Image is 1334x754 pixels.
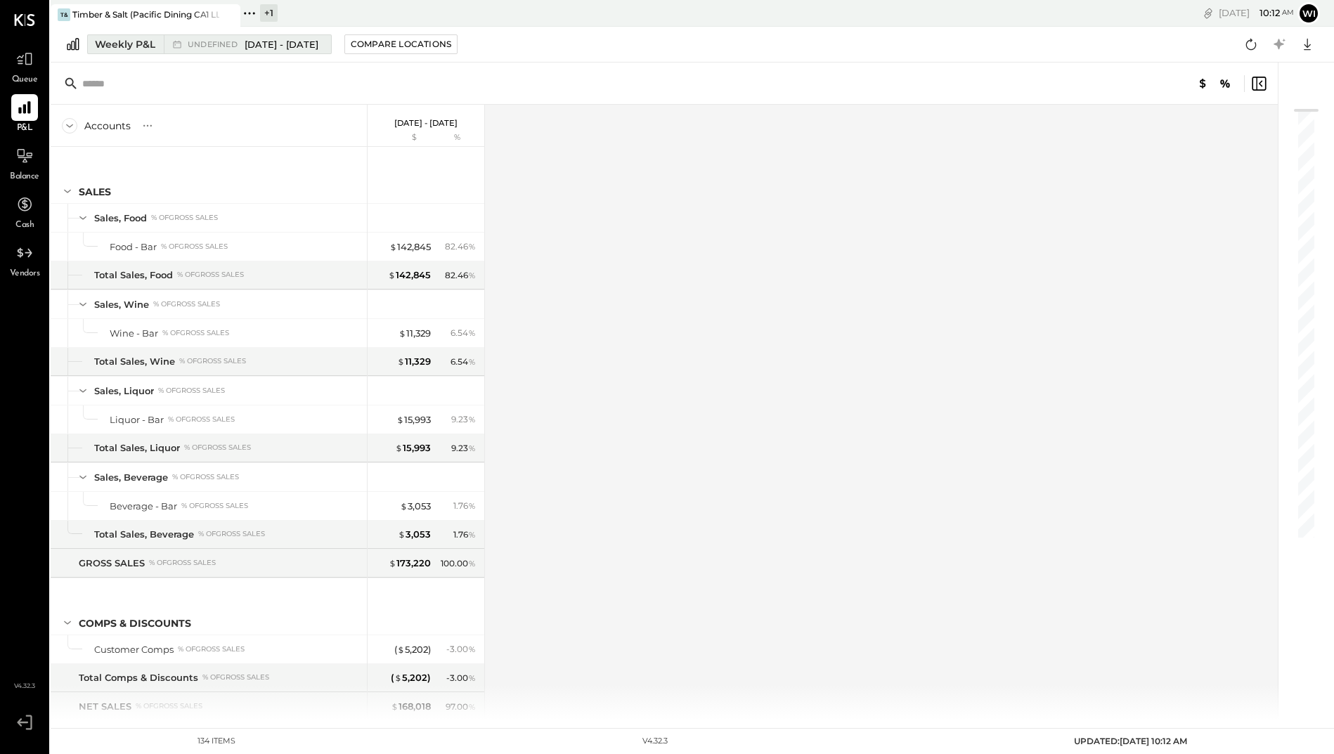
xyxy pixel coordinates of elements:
div: Total Sales, Liquor [94,441,180,455]
button: Weekly P&L undefined[DATE] - [DATE] [87,34,332,54]
span: % [468,413,476,424]
div: % of GROSS SALES [168,415,235,424]
div: 100.00 [441,557,476,570]
div: % of GROSS SALES [184,443,251,453]
div: 6.54 [451,356,476,368]
div: GROSS SALES [79,557,145,570]
span: P&L [17,122,33,135]
div: ( 5,202 ) [391,671,431,684]
span: $ [399,327,406,339]
span: $ [396,414,404,425]
div: Customer Comps [94,643,174,656]
button: Compare Locations [344,34,458,54]
a: Cash [1,191,48,232]
div: % of GROSS SALES [149,558,216,568]
div: % of GROSS SALES [136,701,202,711]
div: + 1 [260,4,278,22]
div: Total Sales, Beverage [94,528,194,541]
div: 173,220 [389,557,431,570]
div: 82.46 [445,269,476,282]
span: % [468,557,476,568]
span: $ [389,557,396,568]
span: Cash [15,219,34,232]
div: 142,845 [388,268,431,282]
div: Compare Locations [351,38,451,50]
p: [DATE] - [DATE] [394,118,458,128]
div: [DATE] [1219,6,1294,20]
div: Accounts [84,119,131,133]
span: % [468,500,476,511]
span: % [468,327,476,338]
div: % of GROSS SALES [162,328,229,338]
div: 9.23 [451,413,476,426]
span: $ [400,500,408,512]
div: Sales, Food [94,212,147,225]
div: Timber & Salt (Pacific Dining CA1 LLC) [72,8,219,20]
div: 3,053 [400,500,431,513]
div: % of GROSS SALES [202,672,269,682]
div: Comps & Discounts [79,616,191,630]
div: Liquor - Bar [110,413,164,427]
a: Balance [1,143,48,183]
div: 97.00 [446,701,476,713]
span: Vendors [10,268,40,280]
div: Total Comps & Discounts [79,671,198,684]
a: Vendors [1,240,48,280]
div: 9.23 [451,442,476,455]
div: % of GROSS SALES [153,299,220,309]
div: Beverage - Bar [110,500,177,513]
span: $ [394,672,402,683]
div: 15,993 [395,441,431,455]
div: - 3.00 [446,643,476,656]
span: Queue [12,74,38,86]
div: % of GROSS SALES [161,242,228,252]
div: T& [58,8,70,21]
div: 1.76 [453,500,476,512]
span: % [468,643,476,654]
span: % [468,356,476,367]
div: ( 5,202 ) [394,643,431,656]
div: copy link [1201,6,1215,20]
div: % of GROSS SALES [181,501,248,511]
div: 1.76 [453,528,476,541]
div: v 4.32.3 [642,736,668,747]
div: 11,329 [399,327,431,340]
span: $ [391,701,399,712]
span: % [468,528,476,540]
div: 15,993 [396,413,431,427]
div: Weekly P&L [95,37,155,51]
div: % of GROSS SALES [158,386,225,396]
span: % [468,672,476,683]
div: Total Sales, Wine [94,355,175,368]
div: % of GROSS SALES [198,529,265,539]
div: 168,018 [391,700,431,713]
span: $ [398,528,406,540]
div: 82.46 [445,240,476,253]
span: Balance [10,171,39,183]
div: Wine - Bar [110,327,158,340]
div: SALES [79,185,111,199]
span: UPDATED: [DATE] 10:12 AM [1074,736,1187,746]
div: NET SALES [79,700,131,713]
div: Sales, Wine [94,298,149,311]
span: % [468,240,476,252]
span: % [468,701,476,712]
div: % of GROSS SALES [178,644,245,654]
div: 3,053 [398,528,431,541]
a: P&L [1,94,48,135]
div: % of GROSS SALES [177,270,244,280]
span: $ [397,356,405,367]
span: [DATE] - [DATE] [245,38,318,51]
div: % of GROSS SALES [179,356,246,366]
span: % [468,269,476,280]
div: Food - Bar [110,240,157,254]
div: % of GROSS SALES [172,472,239,482]
span: $ [388,269,396,280]
div: 11,329 [397,355,431,368]
div: Total Sales, Food [94,268,173,282]
div: Sales, Beverage [94,471,168,484]
span: undefined [188,41,241,48]
div: % [434,132,480,143]
span: $ [389,241,397,252]
a: Queue [1,46,48,86]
